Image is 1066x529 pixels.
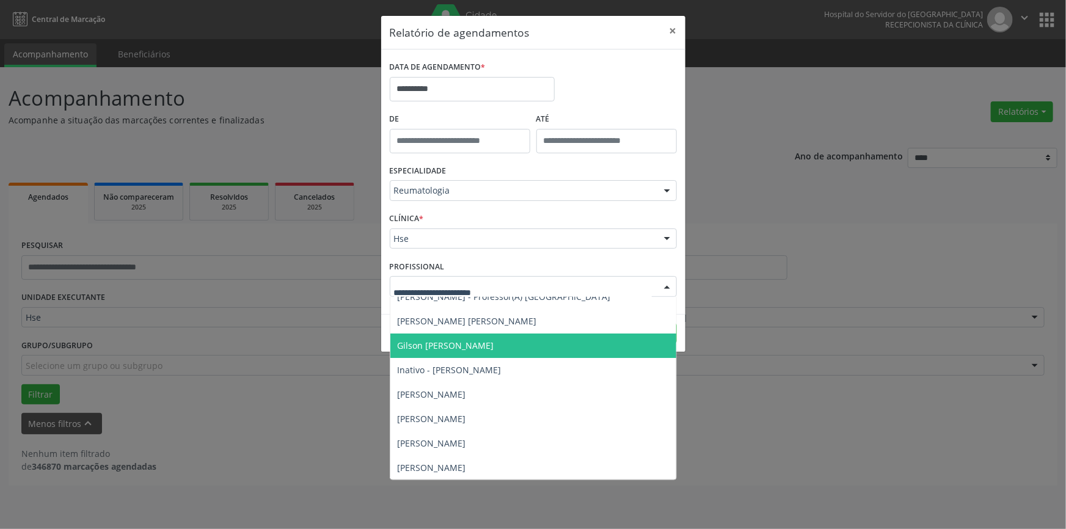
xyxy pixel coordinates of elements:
span: Hse [394,233,652,245]
label: CLÍNICA [390,210,424,228]
span: [PERSON_NAME] [398,413,466,425]
span: Gilson [PERSON_NAME] [398,340,494,351]
label: PROFISSIONAL [390,257,445,276]
span: [PERSON_NAME] - Professor(A) [GEOGRAPHIC_DATA] [398,291,611,302]
span: [PERSON_NAME] [398,437,466,449]
span: [PERSON_NAME] [398,462,466,473]
label: ESPECIALIDADE [390,162,447,181]
span: [PERSON_NAME] [398,389,466,400]
h5: Relatório de agendamentos [390,24,530,40]
label: ATÉ [536,110,677,129]
label: De [390,110,530,129]
span: Reumatologia [394,184,652,197]
button: Close [661,16,685,46]
label: DATA DE AGENDAMENTO [390,58,486,77]
span: Inativo - [PERSON_NAME] [398,364,502,376]
span: [PERSON_NAME] [PERSON_NAME] [398,315,537,327]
